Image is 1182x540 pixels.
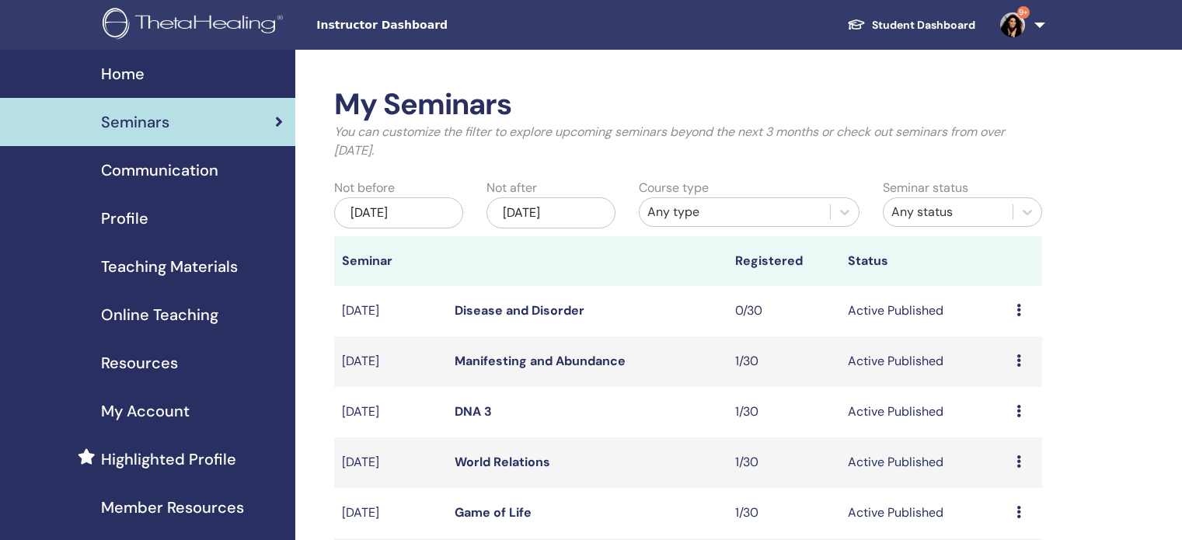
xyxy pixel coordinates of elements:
img: default.jpg [1000,12,1025,37]
td: Active Published [840,387,1009,437]
td: Active Published [840,488,1009,538]
th: Seminar [334,236,447,286]
a: Manifesting and Abundance [455,353,626,369]
td: [DATE] [334,387,447,437]
td: [DATE] [334,488,447,538]
td: [DATE] [334,437,447,488]
span: Profile [101,207,148,230]
label: Course type [639,179,709,197]
td: Active Published [840,336,1009,387]
img: logo.png [103,8,288,43]
img: graduation-cap-white.svg [847,18,866,31]
a: Disease and Disorder [455,302,584,319]
label: Not after [486,179,537,197]
span: My Account [101,399,190,423]
td: [DATE] [334,286,447,336]
span: Seminars [101,110,169,134]
div: [DATE] [334,197,463,228]
td: Active Published [840,437,1009,488]
td: Active Published [840,286,1009,336]
a: Student Dashboard [835,11,988,40]
td: 0/30 [727,286,840,336]
label: Not before [334,179,395,197]
a: DNA 3 [455,403,492,420]
span: Resources [101,351,178,375]
h2: My Seminars [334,87,1042,123]
span: Member Resources [101,496,244,519]
span: Instructor Dashboard [316,17,549,33]
td: 1/30 [727,437,840,488]
div: Any type [647,203,822,221]
th: Status [840,236,1009,286]
th: Registered [727,236,840,286]
span: Communication [101,159,218,182]
span: Teaching Materials [101,255,238,278]
td: 1/30 [727,336,840,387]
span: Online Teaching [101,303,218,326]
span: 9+ [1017,6,1030,19]
a: Game of Life [455,504,532,521]
a: World Relations [455,454,550,470]
div: [DATE] [486,197,615,228]
p: You can customize the filter to explore upcoming seminars beyond the next 3 months or check out s... [334,123,1042,160]
span: Highlighted Profile [101,448,236,471]
div: Any status [891,203,1005,221]
td: 1/30 [727,488,840,538]
td: [DATE] [334,336,447,387]
td: 1/30 [727,387,840,437]
span: Home [101,62,145,85]
label: Seminar status [883,179,968,197]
